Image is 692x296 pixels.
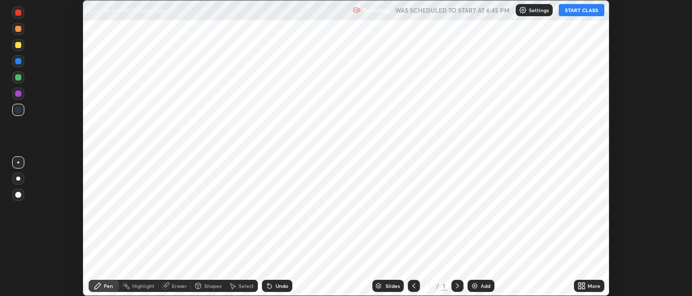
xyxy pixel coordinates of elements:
[481,283,490,288] div: Add
[104,283,113,288] div: Pen
[363,7,391,14] p: Recording
[204,283,221,288] div: Shapes
[89,6,165,14] p: Carbon and its Compounds
[559,4,604,16] button: START CLASS
[436,283,439,289] div: /
[588,283,600,288] div: More
[172,283,187,288] div: Eraser
[386,283,400,288] div: Slides
[276,283,288,288] div: Undo
[519,6,527,14] img: class-settings-icons
[424,283,434,289] div: 1
[395,6,510,15] h5: WAS SCHEDULED TO START AT 6:45 PM
[132,283,155,288] div: Highlight
[239,283,254,288] div: Select
[529,8,549,13] p: Settings
[441,281,447,290] div: 1
[353,6,361,14] img: recording.375f2c34.svg
[471,282,479,290] img: add-slide-button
